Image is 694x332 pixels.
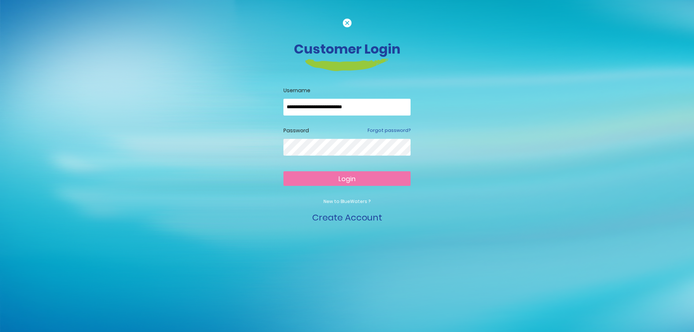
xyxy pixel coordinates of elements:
p: New to BlueWaters ? [283,198,411,205]
label: Username [283,87,411,94]
span: Login [338,174,356,183]
a: Create Account [312,211,382,223]
h3: Customer Login [145,41,549,57]
button: Login [283,171,411,186]
label: Password [283,127,309,134]
a: Forgot password? [368,127,411,134]
img: cancel [343,19,352,27]
img: login-heading-border.png [305,59,389,71]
